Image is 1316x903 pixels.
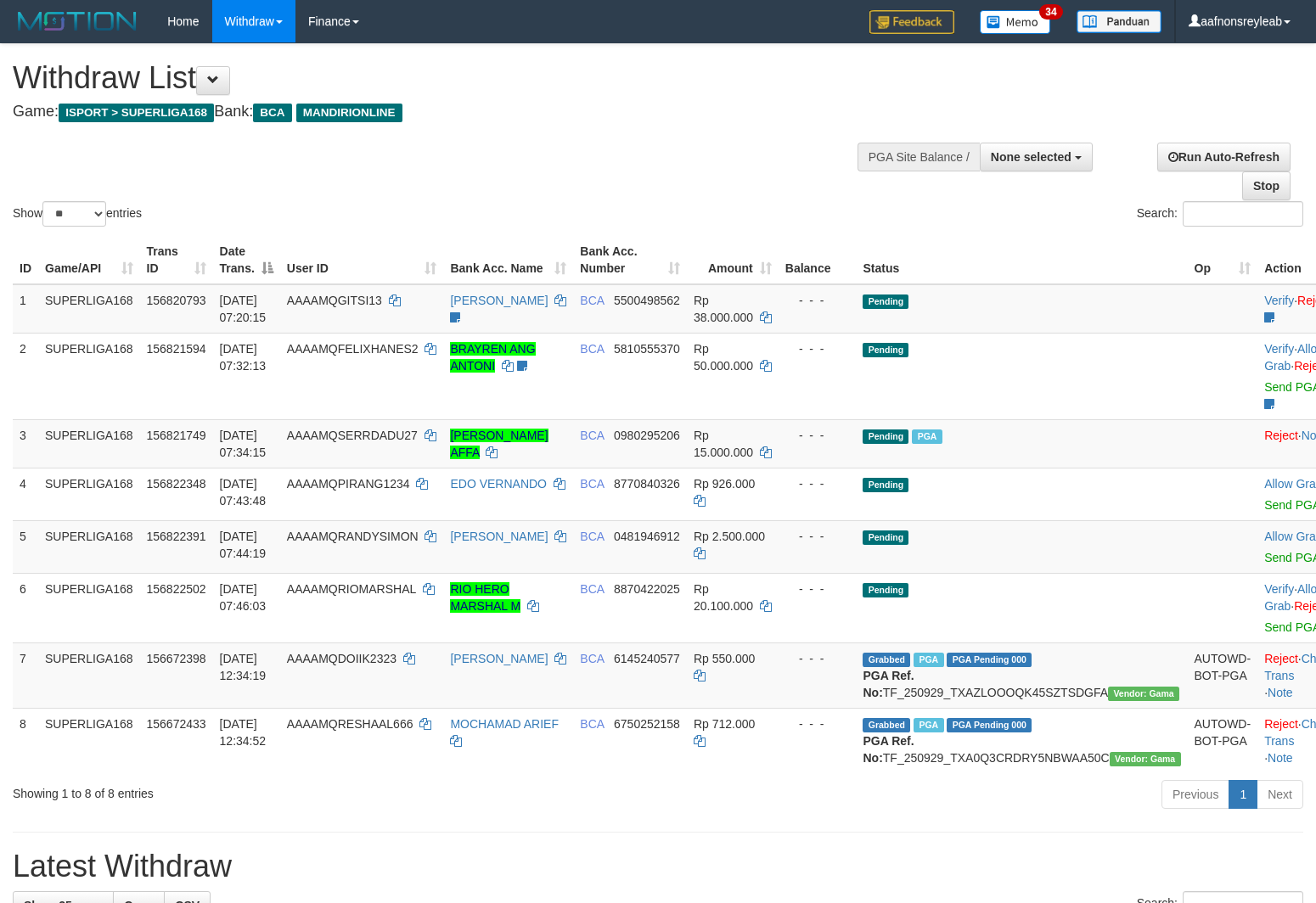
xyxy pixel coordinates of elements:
td: SUPERLIGA168 [38,520,140,573]
td: 5 [13,520,38,573]
span: [DATE] 07:34:15 [220,429,267,459]
button: None selected [980,143,1093,171]
span: BCA [580,530,604,543]
a: [PERSON_NAME] [450,294,548,307]
span: [DATE] 12:34:19 [220,652,267,682]
td: SUPERLIGA168 [38,419,140,468]
span: Rp 550.000 [694,652,755,665]
span: BCA [580,477,604,491]
select: Showentries [42,201,106,227]
span: 156672398 [147,652,206,665]
span: 156822391 [147,530,206,543]
span: Copy 6145240577 to clipboard [614,652,680,665]
span: Rp 712.000 [694,717,755,731]
a: Previous [1161,780,1229,809]
div: - - - [785,292,850,309]
span: Rp 926.000 [694,477,755,491]
td: 1 [13,284,38,334]
div: - - - [785,528,850,545]
span: Copy 8770840326 to clipboard [614,477,680,491]
span: 34 [1039,4,1062,20]
span: Copy 6750252158 to clipboard [614,717,680,731]
td: 6 [13,573,38,642]
label: Show entries [13,201,142,227]
label: Search: [1137,201,1303,227]
span: 156821749 [147,429,206,442]
div: - - - [785,580,850,597]
span: AAAAMQDOIIK2323 [287,652,396,665]
span: Grabbed [863,653,910,667]
div: - - - [785,340,850,357]
a: [PERSON_NAME] AFFA [450,429,548,459]
span: PGA Pending [947,718,1032,732]
span: AAAAMQRIOMARSHAL [287,582,416,596]
span: BCA [580,294,604,307]
span: Copy 5810555370 to clipboard [614,342,680,356]
span: Copy 0481946912 to clipboard [614,530,680,543]
h1: Withdraw List [13,61,860,95]
span: Pending [863,429,908,444]
span: [DATE] 07:20:15 [220,294,267,324]
th: Bank Acc. Name: activate to sort column ascending [443,236,573,284]
a: Next [1257,780,1303,809]
span: Pending [863,294,908,309]
span: [DATE] 07:32:13 [220,342,267,373]
span: Pending [863,343,908,357]
span: Rp 2.500.000 [694,530,765,543]
span: Rp 50.000.000 [694,342,753,373]
span: Vendor URL: https://trx31.1velocity.biz [1110,752,1181,766]
td: AUTOWD-BOT-PGA [1188,642,1258,708]
td: AUTOWD-BOT-PGA [1188,708,1258,773]
div: - - - [785,427,850,444]
th: Balance [779,236,857,284]
a: EDO VERNANDO [450,477,547,491]
a: Stop [1242,171,1291,200]
span: BCA [580,717,604,731]
span: Marked by aafnonsreyleab [912,429,942,444]
span: 156822348 [147,477,206,491]
span: Vendor URL: https://trx31.1velocity.biz [1108,687,1179,701]
span: AAAAMQPIRANG1234 [287,477,410,491]
span: 156821594 [147,342,206,356]
span: None selected [991,150,1071,164]
td: TF_250929_TXA0Q3CRDRY5NBWAA50C [856,708,1187,773]
a: Verify [1264,582,1294,596]
td: SUPERLIGA168 [38,642,140,708]
td: 7 [13,642,38,708]
span: AAAAMQRANDYSIMON [287,530,419,543]
a: MOCHAMAD ARIEF [450,717,559,731]
span: ISPORT > SUPERLIGA168 [59,104,214,122]
span: Marked by aafsoycanthlai [914,718,943,732]
a: BRAYREN ANG ANTONI [450,342,535,373]
span: Copy 8870422025 to clipboard [614,582,680,596]
span: 156672433 [147,717,206,731]
span: BCA [580,429,604,442]
span: AAAAMQGITSI13 [287,294,382,307]
th: Status [856,236,1187,284]
span: PGA Pending [947,653,1032,667]
th: Game/API: activate to sort column ascending [38,236,140,284]
span: 156820793 [147,294,206,307]
span: Rp 20.100.000 [694,582,753,613]
a: Run Auto-Refresh [1157,143,1291,171]
a: Verify [1264,294,1294,307]
td: 2 [13,333,38,419]
td: SUPERLIGA168 [38,573,140,642]
a: Reject [1264,429,1298,442]
span: Marked by aafsoycanthlai [914,653,943,667]
div: - - - [785,715,850,732]
span: Grabbed [863,718,910,732]
img: panduan.png [1077,10,1161,33]
span: BCA [580,652,604,665]
span: Rp 38.000.000 [694,294,753,324]
td: 8 [13,708,38,773]
th: Amount: activate to sort column ascending [687,236,779,284]
td: SUPERLIGA168 [38,708,140,773]
h1: Latest Withdraw [13,850,1303,883]
span: [DATE] 07:46:03 [220,582,267,613]
span: Copy 0980295206 to clipboard [614,429,680,442]
span: AAAAMQSERRDADU27 [287,429,418,442]
a: Verify [1264,342,1294,356]
span: BCA [580,342,604,356]
span: AAAAMQFELIXHANES2 [287,342,419,356]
